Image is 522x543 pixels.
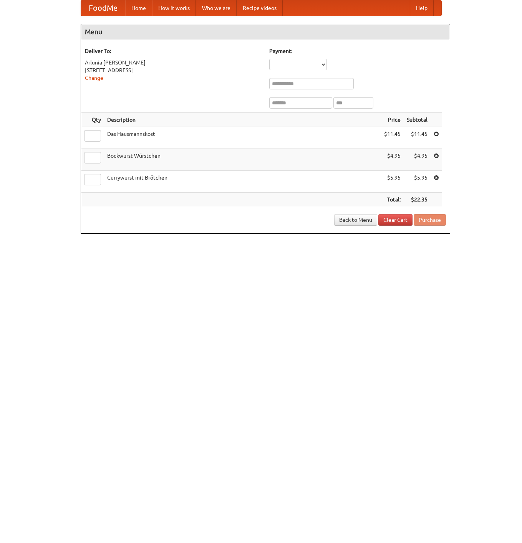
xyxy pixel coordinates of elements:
[404,127,431,149] td: $11.45
[104,113,381,127] th: Description
[381,127,404,149] td: $11.45
[381,193,404,207] th: Total:
[81,113,104,127] th: Qty
[104,127,381,149] td: Das Hausmannskost
[404,149,431,171] td: $4.95
[237,0,283,16] a: Recipe videos
[410,0,434,16] a: Help
[196,0,237,16] a: Who we are
[104,171,381,193] td: Currywurst mit Brötchen
[404,193,431,207] th: $22.35
[125,0,152,16] a: Home
[85,59,262,66] div: Arlunia [PERSON_NAME]
[81,24,450,40] h4: Menu
[85,47,262,55] h5: Deliver To:
[381,113,404,127] th: Price
[381,149,404,171] td: $4.95
[381,171,404,193] td: $5.95
[378,214,413,226] a: Clear Cart
[334,214,377,226] a: Back to Menu
[85,75,103,81] a: Change
[404,113,431,127] th: Subtotal
[81,0,125,16] a: FoodMe
[85,66,262,74] div: [STREET_ADDRESS]
[104,149,381,171] td: Bockwurst Würstchen
[414,214,446,226] button: Purchase
[269,47,446,55] h5: Payment:
[152,0,196,16] a: How it works
[404,171,431,193] td: $5.95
